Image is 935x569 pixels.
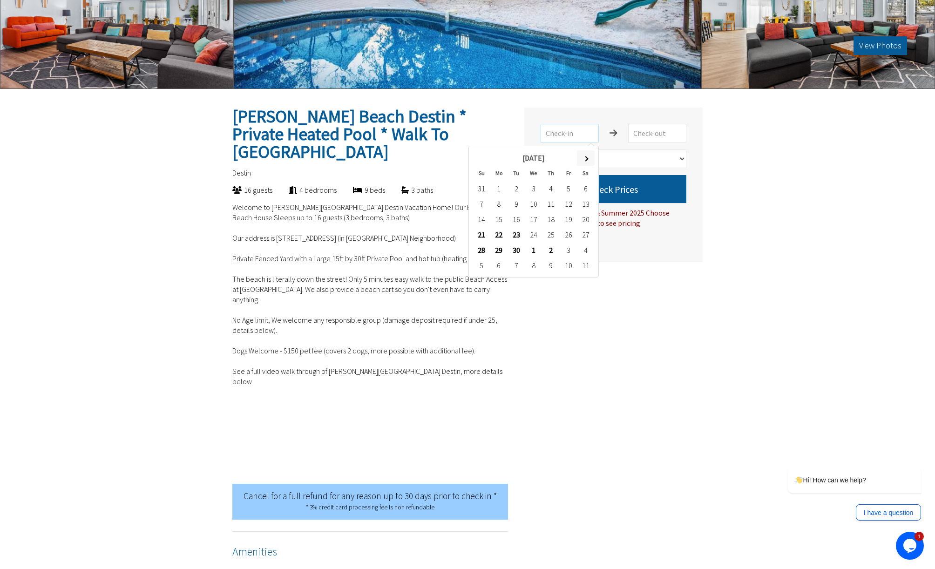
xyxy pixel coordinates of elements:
td: 20 [577,212,594,227]
th: [DATE] [490,150,577,166]
td: 6 [490,258,508,273]
td: 13 [577,196,594,212]
input: Check-out [628,124,686,142]
th: Su [473,166,490,181]
td: 5 [473,258,490,273]
th: Tu [508,166,525,181]
td: 7 [508,258,525,273]
div: 16 guests [216,185,272,195]
button: Check Prices [541,175,686,203]
td: 21 [473,227,490,243]
th: Sa [577,166,594,181]
div: For Spring Break & Summer 2025 Choose [DATE] to [DATE] to see pricing [541,203,686,228]
td: 24 [525,227,542,243]
td: 4 [577,243,594,258]
iframe: chat widget [896,532,926,560]
td: 10 [560,258,577,273]
td: 19 [560,212,577,227]
h4: Amenities [232,543,508,560]
div: 3 baths [385,185,433,195]
td: 2 [508,181,525,196]
td: 30 [508,243,525,258]
div: 9 beds [337,185,385,195]
th: Mo [490,166,508,181]
td: 8 [525,258,542,273]
td: 17 [525,212,542,227]
input: Check-in [541,124,599,142]
button: View Photos [854,36,907,55]
td: 10 [525,196,542,212]
td: 9 [542,258,560,273]
td: 15 [490,212,508,227]
p: Welcome to [PERSON_NAME][GEOGRAPHIC_DATA] Destin Vacation Home! Our Beautiful Beach House Sleeps ... [232,202,508,477]
h2: [PERSON_NAME] Beach Destin * Private Heated Pool * Walk To [GEOGRAPHIC_DATA] [232,108,508,161]
td: 16 [508,212,525,227]
td: 1 [525,243,542,258]
td: 29 [490,243,508,258]
td: 26 [560,227,577,243]
td: 18 [542,212,560,227]
th: Fr [560,166,577,181]
td: 28 [473,243,490,258]
span: Destin [232,168,251,177]
td: 3 [560,243,577,258]
td: 6 [577,181,594,196]
td: 11 [577,258,594,273]
td: 1 [490,181,508,196]
td: 3 [525,181,542,196]
td: 7 [473,196,490,212]
td: 31 [473,181,490,196]
td: 14 [473,212,490,227]
td: 5 [560,181,577,196]
td: 22 [490,227,508,243]
iframe: chat widget [758,384,926,527]
td: 11 [542,196,560,212]
td: 27 [577,227,594,243]
td: 8 [490,196,508,212]
td: 2 [542,243,560,258]
td: 25 [542,227,560,243]
div: 4 bedrooms [272,185,337,195]
span: Cancel for a full refund for any reason up to 30 days prior to check in * [244,490,497,512]
td: 23 [508,227,525,243]
th: Th [542,166,560,181]
th: We [525,166,542,181]
td: 4 [542,181,560,196]
td: 12 [560,196,577,212]
span: * 3% credit card processing fee is non refundable [306,503,434,511]
td: 9 [508,196,525,212]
